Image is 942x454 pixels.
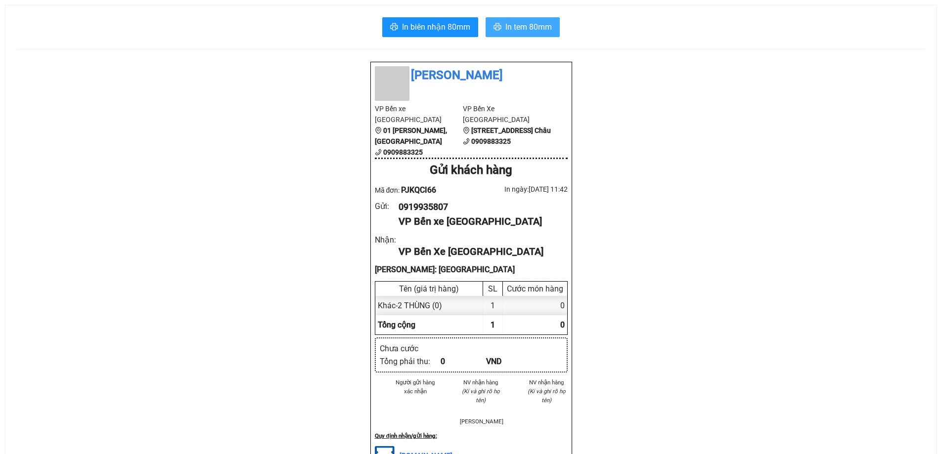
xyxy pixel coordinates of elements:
[491,320,495,330] span: 1
[486,355,532,368] div: VND
[560,320,565,330] span: 0
[503,296,567,315] div: 0
[378,284,480,293] div: Tên (giá trị hàng)
[375,66,568,85] li: [PERSON_NAME]
[460,417,502,426] li: [PERSON_NAME]
[380,342,441,355] div: Chưa cước
[399,200,559,214] div: 0919935807
[483,296,503,315] div: 1
[486,17,560,37] button: printerIn tem 80mm
[380,355,441,368] div: Tổng phải thu :
[486,284,500,293] div: SL
[375,431,568,440] div: Quy định nhận/gửi hàng :
[463,103,551,125] li: VP Bến Xe [GEOGRAPHIC_DATA]
[505,21,552,33] span: In tem 80mm
[378,301,442,310] span: Khác - 2 THÙNG (0)
[399,244,559,259] div: VP Bến Xe [GEOGRAPHIC_DATA]
[390,23,398,32] span: printer
[471,184,568,195] div: In ngày: [DATE] 11:42
[378,320,415,330] span: Tổng cộng
[375,149,382,156] span: phone
[460,378,502,387] li: NV nhận hàng
[375,263,568,276] div: [PERSON_NAME]: [GEOGRAPHIC_DATA]
[375,200,399,212] div: Gửi :
[375,161,568,180] div: Gửi khách hàng
[382,17,478,37] button: printerIn biên nhận 80mm
[528,388,566,404] i: (Kí và ghi rõ họ tên)
[383,148,423,156] b: 0909883325
[375,126,447,145] b: 01 [PERSON_NAME], [GEOGRAPHIC_DATA]
[375,184,471,196] div: Mã đơn:
[401,185,436,195] span: PJKQCI66
[471,126,551,134] b: [STREET_ADDRESS] Châu
[493,23,501,32] span: printer
[375,127,382,134] span: environment
[463,138,470,145] span: phone
[471,137,511,145] b: 0909883325
[463,127,470,134] span: environment
[526,378,568,387] li: NV nhận hàng
[462,388,500,404] i: (Kí và ghi rõ họ tên)
[395,378,437,396] li: Người gửi hàng xác nhận
[402,21,470,33] span: In biên nhận 80mm
[375,103,463,125] li: VP Bến xe [GEOGRAPHIC_DATA]
[375,234,399,246] div: Nhận :
[441,355,487,368] div: 0
[505,284,565,293] div: Cước món hàng
[399,214,559,229] div: VP Bến xe [GEOGRAPHIC_DATA]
